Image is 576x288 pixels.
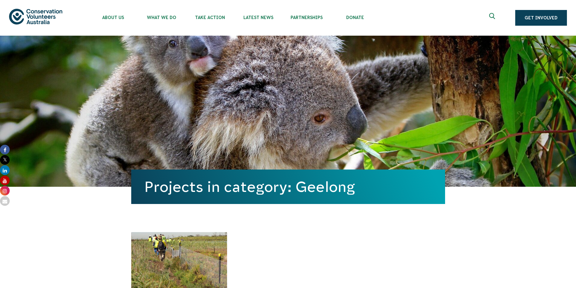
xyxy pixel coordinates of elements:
img: logo.svg [9,9,62,24]
span: Take Action [186,15,234,20]
span: Latest News [234,15,282,20]
span: Partnerships [282,15,331,20]
span: About Us [89,15,137,20]
span: Expand search box [489,13,497,23]
span: Donate [331,15,379,20]
span: What We Do [137,15,186,20]
h1: Projects in category: Geelong [145,179,432,195]
button: Expand search box Close search box [486,11,500,25]
a: Get Involved [515,10,567,26]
